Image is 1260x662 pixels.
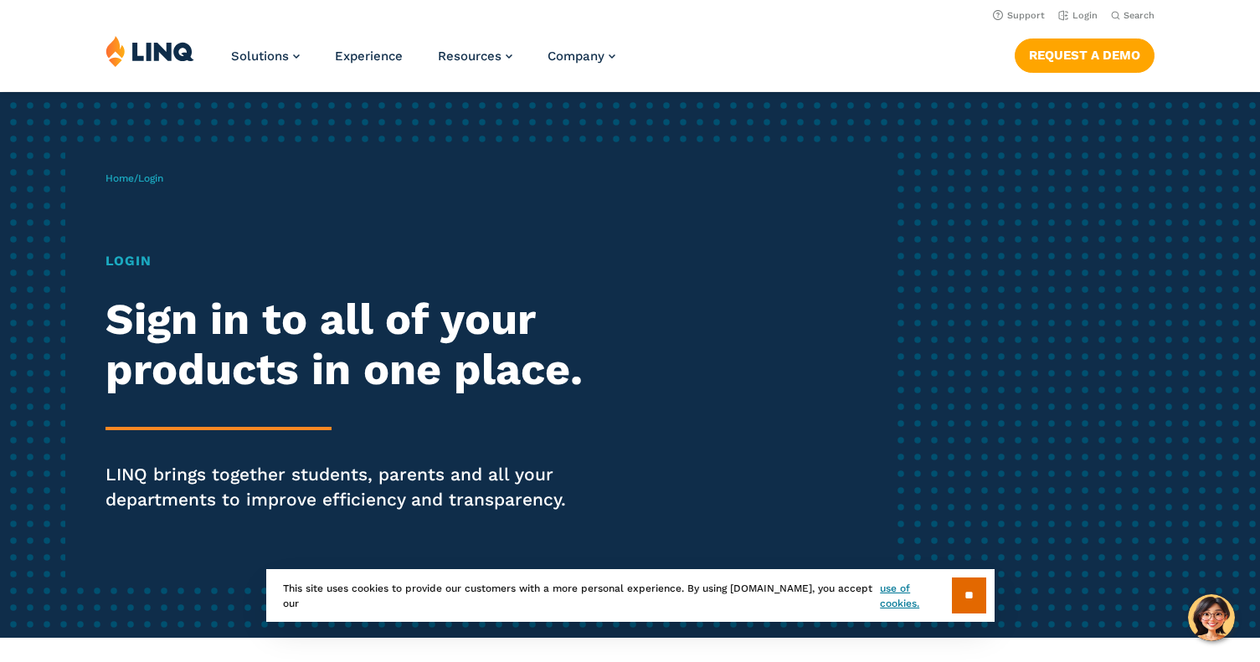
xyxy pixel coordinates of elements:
a: Company [548,49,615,64]
a: Resources [438,49,512,64]
div: This site uses cookies to provide our customers with a more personal experience. By using [DOMAIN... [266,569,995,622]
span: Search [1124,10,1155,21]
nav: Button Navigation [1015,35,1155,72]
span: Login [138,172,163,184]
nav: Primary Navigation [231,35,615,90]
button: Hello, have a question? Let’s chat. [1188,594,1235,641]
a: Request a Demo [1015,38,1155,72]
a: use of cookies. [880,581,951,611]
span: Resources [438,49,501,64]
span: Company [548,49,604,64]
img: LINQ | K‑12 Software [105,35,194,67]
a: Support [993,10,1045,21]
a: Solutions [231,49,300,64]
p: LINQ brings together students, parents and all your departments to improve efficiency and transpa... [105,462,591,512]
a: Experience [335,49,403,64]
span: Solutions [231,49,289,64]
button: Open Search Bar [1111,9,1155,22]
span: / [105,172,163,184]
h2: Sign in to all of your products in one place. [105,295,591,395]
a: Login [1058,10,1098,21]
h1: Login [105,251,591,271]
a: Home [105,172,134,184]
